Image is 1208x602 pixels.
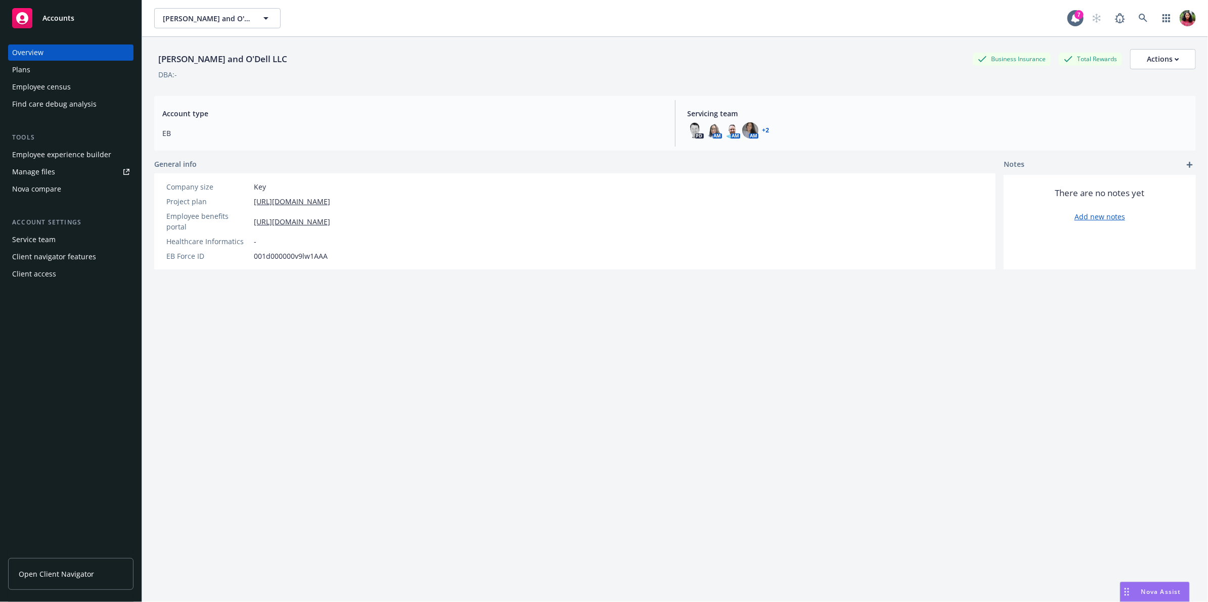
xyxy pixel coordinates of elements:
[12,164,55,180] div: Manage files
[1141,587,1181,596] span: Nova Assist
[254,216,330,227] a: [URL][DOMAIN_NAME]
[162,128,663,138] span: EB
[1004,159,1024,171] span: Notes
[973,53,1051,65] div: Business Insurance
[688,122,704,138] img: photo
[12,249,96,265] div: Client navigator features
[1147,50,1179,69] div: Actions
[163,13,250,24] span: [PERSON_NAME] and O'Dell LLC
[154,53,291,66] div: [PERSON_NAME] and O'Dell LLC
[763,127,770,133] a: +2
[254,251,328,261] span: 001d000000v9lw1AAA
[1121,582,1133,601] div: Drag to move
[1055,187,1145,199] span: There are no notes yet
[8,147,133,163] a: Employee experience builder
[8,96,133,112] a: Find care debug analysis
[1075,211,1125,222] a: Add new notes
[8,44,133,61] a: Overview
[12,181,61,197] div: Nova compare
[1110,8,1130,28] a: Report a Bug
[1059,53,1122,65] div: Total Rewards
[12,231,56,248] div: Service team
[12,96,97,112] div: Find care debug analysis
[8,62,133,78] a: Plans
[166,251,250,261] div: EB Force ID
[1180,10,1196,26] img: photo
[12,44,43,61] div: Overview
[1133,8,1153,28] a: Search
[254,181,266,192] span: Key
[1120,582,1190,602] button: Nova Assist
[154,8,281,28] button: [PERSON_NAME] and O'Dell LLC
[724,122,740,138] img: photo
[42,14,74,22] span: Accounts
[158,69,177,80] div: DBA: -
[1156,8,1177,28] a: Switch app
[12,62,30,78] div: Plans
[166,211,250,232] div: Employee benefits portal
[706,122,722,138] img: photo
[8,217,133,227] div: Account settings
[254,196,330,207] a: [URL][DOMAIN_NAME]
[8,249,133,265] a: Client navigator features
[8,231,133,248] a: Service team
[742,122,758,138] img: photo
[688,108,1188,119] span: Servicing team
[8,181,133,197] a: Nova compare
[166,236,250,247] div: Healthcare Informatics
[1184,159,1196,171] a: add
[8,4,133,32] a: Accounts
[8,164,133,180] a: Manage files
[1130,49,1196,69] button: Actions
[166,181,250,192] div: Company size
[254,236,256,247] span: -
[12,79,71,95] div: Employee census
[12,266,56,282] div: Client access
[8,79,133,95] a: Employee census
[154,159,197,169] span: General info
[19,569,94,579] span: Open Client Navigator
[8,266,133,282] a: Client access
[8,132,133,143] div: Tools
[1075,10,1084,19] div: 7
[166,196,250,207] div: Project plan
[162,108,663,119] span: Account type
[12,147,111,163] div: Employee experience builder
[1087,8,1107,28] a: Start snowing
